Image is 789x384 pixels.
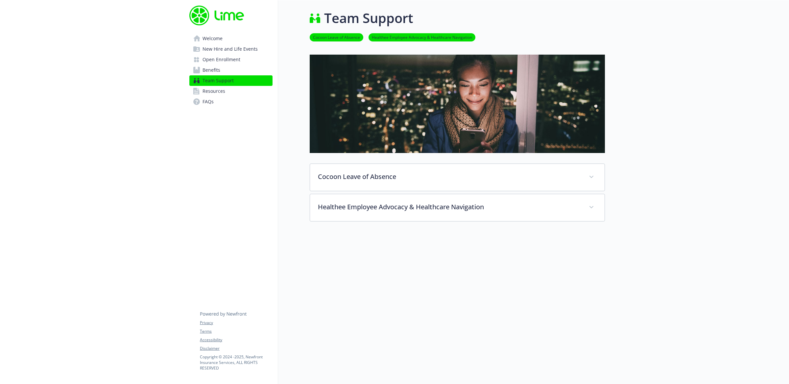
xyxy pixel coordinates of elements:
[310,194,605,221] div: Healthee Employee Advocacy & Healthcare Navigation
[310,55,605,153] img: team support page banner
[310,164,605,191] div: Cocoon Leave of Absence
[203,75,234,86] span: Team Support
[369,34,475,40] a: Healthee Employee Advocacy & Healthcare Navigation
[203,54,240,65] span: Open Enrollment
[200,354,272,371] p: Copyright © 2024 - 2025 , Newfront Insurance Services, ALL RIGHTS RESERVED
[203,44,258,54] span: New Hire and Life Events
[200,320,272,326] a: Privacy
[203,65,220,75] span: Benefits
[189,54,273,65] a: Open Enrollment
[203,33,223,44] span: Welcome
[200,337,272,343] a: Accessibility
[310,34,363,40] a: Cocoon Leave of Absence
[189,86,273,96] a: Resources
[189,65,273,75] a: Benefits
[189,75,273,86] a: Team Support
[200,346,272,351] a: Disclaimer
[189,96,273,107] a: FAQs
[318,202,581,212] p: Healthee Employee Advocacy & Healthcare Navigation
[189,44,273,54] a: New Hire and Life Events
[189,33,273,44] a: Welcome
[203,86,225,96] span: Resources
[324,8,413,28] h1: Team Support
[203,96,214,107] span: FAQs
[200,328,272,334] a: Terms
[318,172,581,182] p: Cocoon Leave of Absence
